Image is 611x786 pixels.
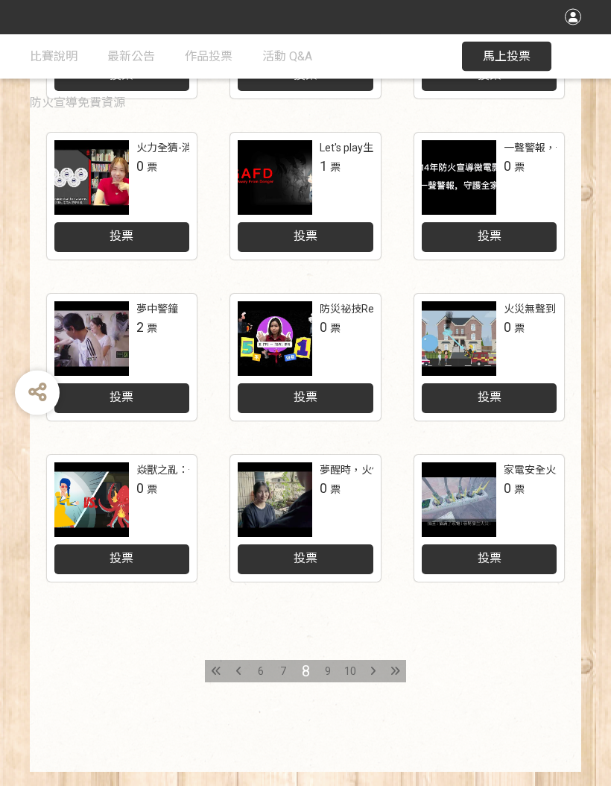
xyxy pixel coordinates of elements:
[478,552,501,566] span: 投票
[136,141,286,157] div: 火力全猜-消防員也答不對的單字
[258,666,264,678] span: 6
[320,159,327,175] span: 1
[136,481,144,497] span: 0
[330,323,341,335] span: 票
[320,141,405,157] div: Let's play生存遊戲
[110,552,133,566] span: 投票
[110,391,133,405] span: 投票
[320,463,393,479] div: 夢醒時，火仍在
[320,481,327,497] span: 0
[107,49,155,63] span: 最新公告
[514,323,525,335] span: 票
[47,295,197,421] a: 夢中警鐘2票投票
[47,133,197,260] a: 火力全猜-消防員也答不對的單字0票投票
[414,295,565,421] a: 火災無聲到，警報幫你報!0票投票
[483,49,531,63] span: 馬上投票
[302,663,310,681] span: 8
[147,484,157,496] span: 票
[136,463,251,479] div: 焱獸之亂：守火者的逆襲
[262,34,312,79] a: 活動 Q&A
[230,133,381,260] a: Let's play生存遊戲1票投票
[147,323,157,335] span: 票
[325,666,331,678] span: 9
[504,159,511,175] span: 0
[107,34,155,79] a: 最新公告
[504,320,511,336] span: 0
[262,49,312,63] span: 活動 Q&A
[344,666,356,678] span: 10
[185,49,232,63] span: 作品投票
[514,484,525,496] span: 票
[330,162,341,174] span: 票
[504,463,587,479] div: 家電安全火災不來
[294,391,317,405] span: 投票
[504,141,598,157] div: 一聲警報，守護全家
[414,133,565,260] a: 一聲警報，守護全家0票投票
[30,95,125,110] span: 防火宣導免費資源
[147,162,157,174] span: 票
[110,230,133,244] span: 投票
[294,230,317,244] span: 投票
[47,456,197,582] a: 焱獸之亂：守火者的逆襲0票投票
[136,320,144,336] span: 2
[30,34,77,79] a: 比賽說明
[280,666,286,678] span: 7
[30,81,125,125] a: 防火宣導免費資源
[330,484,341,496] span: 票
[136,302,178,318] div: 夢中警鐘
[462,42,551,72] button: 馬上投票
[504,481,511,497] span: 0
[478,230,501,244] span: 投票
[230,456,381,582] a: 夢醒時，火仍在0票投票
[30,49,77,63] span: 比賽說明
[414,456,565,582] a: 家電安全火災不來0票投票
[514,162,525,174] span: 票
[320,302,435,318] div: 防災祕技Ready for show
[478,391,501,405] span: 投票
[320,320,327,336] span: 0
[185,34,232,79] a: 作品投票
[294,552,317,566] span: 投票
[230,295,381,421] a: 防災祕技Ready for show0票投票
[136,159,144,175] span: 0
